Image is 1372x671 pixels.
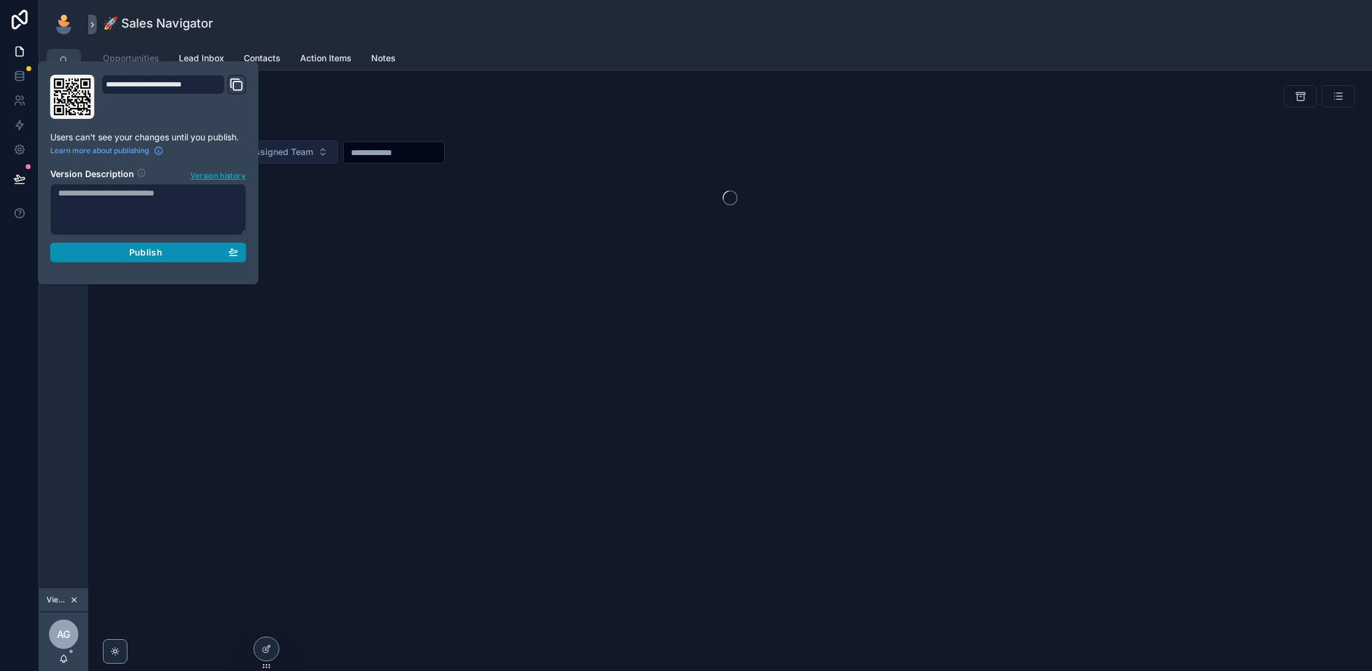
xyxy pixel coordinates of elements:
[179,52,224,64] span: Lead Inbox
[50,243,246,262] button: Publish
[249,146,313,158] span: Assigned Team
[50,168,134,181] h2: Version Description
[50,146,164,156] a: Learn more about publishing
[102,75,246,119] div: Domain and Custom Link
[244,52,281,64] span: Contacts
[57,627,70,642] span: AG
[300,47,352,72] a: Action Items
[103,15,213,32] h1: 🚀 Sales Navigator
[54,15,73,34] img: App logo
[239,140,338,164] button: Select Button
[103,52,159,64] span: Opportunities
[129,247,162,258] span: Publish
[50,131,246,143] p: Users can't see your changes until you publish.
[179,47,224,72] a: Lead Inbox
[190,168,246,181] button: Version history
[47,595,67,605] span: Viewing as Andy
[244,47,281,72] a: Contacts
[371,52,396,64] span: Notes
[371,47,396,72] a: Notes
[300,52,352,64] span: Action Items
[50,146,149,156] span: Learn more about publishing
[103,47,159,70] a: Opportunities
